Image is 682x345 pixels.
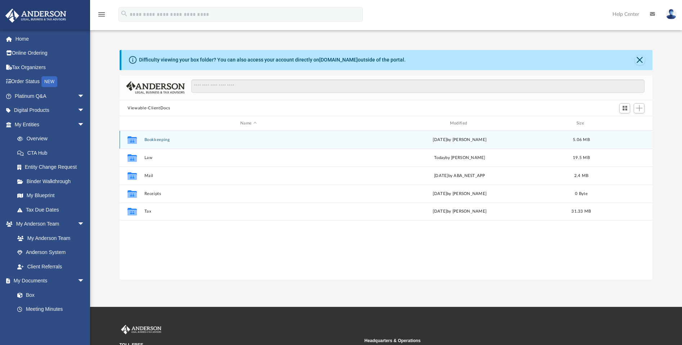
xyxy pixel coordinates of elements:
span: 31.33 MB [572,209,591,213]
small: Headquarters & Operations [365,337,605,344]
img: Anderson Advisors Platinum Portal [3,9,68,23]
div: id [123,120,141,127]
a: Overview [10,132,95,146]
a: Meeting Minutes [10,302,92,317]
span: arrow_drop_down [77,103,92,118]
span: arrow_drop_down [77,117,92,132]
span: 19.5 MB [573,156,590,160]
a: Online Ordering [5,46,95,60]
button: Receipts [144,191,353,196]
a: My Entitiesarrow_drop_down [5,117,95,132]
a: Forms Library [10,316,88,331]
div: grid [120,131,652,280]
a: CTA Hub [10,146,95,160]
button: Mail [144,173,353,178]
div: by [PERSON_NAME] [356,155,564,161]
a: Binder Walkthrough [10,174,95,189]
button: Add [634,103,645,113]
div: Difficulty viewing your box folder? You can also access your account directly on outside of the p... [139,56,406,64]
span: arrow_drop_down [77,274,92,289]
div: NEW [41,76,57,87]
input: Search files and folders [191,80,645,93]
span: today [434,156,445,160]
button: Law [144,155,353,160]
span: arrow_drop_down [77,89,92,104]
button: Tax [144,209,353,214]
a: Platinum Q&Aarrow_drop_down [5,89,95,103]
a: My Anderson Teamarrow_drop_down [5,217,92,231]
span: 5.06 MB [573,138,590,142]
div: Modified [356,120,564,127]
a: Entity Change Request [10,160,95,174]
span: 2.4 MB [574,174,589,178]
a: Client Referrals [10,259,92,274]
a: menu [97,14,106,19]
i: search [120,10,128,18]
div: [DATE] by [PERSON_NAME] [356,137,564,143]
a: My Anderson Team [10,231,88,245]
a: Home [5,32,95,46]
span: arrow_drop_down [77,217,92,232]
a: My Blueprint [10,189,92,203]
div: [DATE] by [PERSON_NAME] [356,191,564,197]
a: Tax Organizers [5,60,95,74]
div: [DATE] by ABA_NEST_APP [356,173,564,179]
a: My Documentsarrow_drop_down [5,274,92,288]
a: Anderson System [10,245,92,260]
div: Name [144,120,352,127]
img: Anderson Advisors Platinum Portal [120,325,163,334]
img: User Pic [666,9,677,19]
div: id [599,120,649,127]
button: Close [635,55,645,65]
a: Box [10,288,88,302]
span: 0 Byte [575,192,588,196]
button: Bookkeeping [144,137,353,142]
i: menu [97,10,106,19]
a: Tax Due Dates [10,203,95,217]
a: Digital Productsarrow_drop_down [5,103,95,118]
div: [DATE] by [PERSON_NAME] [356,208,564,215]
a: [DOMAIN_NAME] [319,57,358,63]
button: Viewable-ClientDocs [128,105,170,112]
a: Order StatusNEW [5,74,95,89]
div: Size [567,120,596,127]
button: Switch to Grid View [619,103,630,113]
